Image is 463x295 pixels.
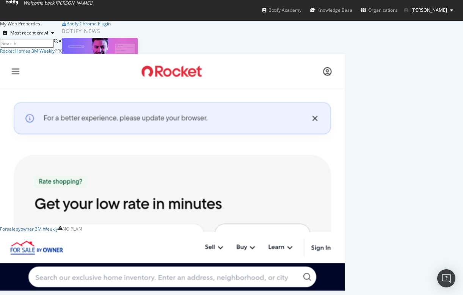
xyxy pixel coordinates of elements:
[66,20,111,27] div: Botify Chrome Plugin
[310,6,352,14] div: Knowledge Base
[398,4,459,16] button: [PERSON_NAME]
[62,20,111,27] a: Botify Chrome Plugin
[411,7,447,13] span: Norma Moras
[62,27,236,35] div: Botify news
[437,269,455,287] div: Open Intercom Messenger
[262,6,301,14] div: Botify Academy
[62,38,138,78] img: How to Prioritize and Accelerate Technical SEO with Botify Assist
[63,226,82,232] div: No Plan
[10,31,48,35] div: Most recent crawl
[361,6,398,14] div: Organizations
[55,48,63,54] div: Pro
